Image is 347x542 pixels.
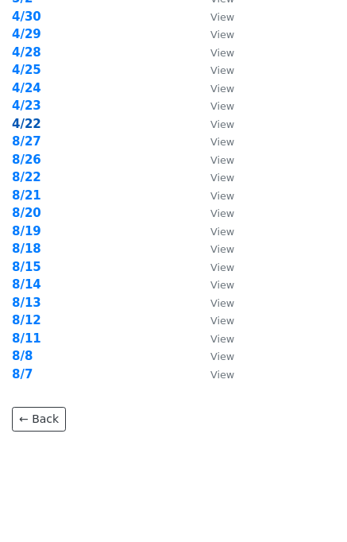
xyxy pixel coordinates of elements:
[210,226,234,238] small: View
[210,11,234,23] small: View
[210,47,234,59] small: View
[210,100,234,112] small: View
[12,407,66,432] a: ← Back
[12,277,41,292] a: 8/14
[195,296,234,310] a: View
[12,45,41,60] a: 4/28
[195,224,234,238] a: View
[210,29,234,41] small: View
[195,188,234,203] a: View
[12,170,41,184] a: 8/22
[268,466,347,542] iframe: Chat Widget
[12,224,41,238] a: 8/19
[210,297,234,309] small: View
[12,10,41,24] a: 4/30
[195,313,234,327] a: View
[12,134,41,149] a: 8/27
[210,136,234,148] small: View
[210,261,234,273] small: View
[195,45,234,60] a: View
[195,99,234,113] a: View
[195,367,234,381] a: View
[195,117,234,131] a: View
[210,190,234,202] small: View
[12,81,41,95] a: 4/24
[210,350,234,362] small: View
[195,10,234,24] a: View
[12,206,41,220] a: 8/20
[210,207,234,219] small: View
[210,333,234,345] small: View
[195,206,234,220] a: View
[12,153,41,167] a: 8/26
[12,313,41,327] a: 8/12
[210,64,234,76] small: View
[210,154,234,166] small: View
[12,117,41,131] a: 4/22
[210,172,234,184] small: View
[210,279,234,291] small: View
[195,331,234,346] a: View
[12,260,41,274] a: 8/15
[195,27,234,41] a: View
[12,242,41,256] a: 8/18
[12,63,41,77] a: 4/25
[195,277,234,292] a: View
[12,331,41,346] a: 8/11
[12,367,33,381] a: 8/7
[210,83,234,95] small: View
[195,260,234,274] a: View
[12,349,33,363] a: 8/8
[12,27,41,41] a: 4/29
[195,153,234,167] a: View
[12,99,41,113] a: 4/23
[210,315,234,327] small: View
[195,242,234,256] a: View
[12,188,41,203] a: 8/21
[268,466,347,542] div: 聊天小工具
[12,296,41,310] a: 8/13
[210,369,234,381] small: View
[195,81,234,95] a: View
[195,349,234,363] a: View
[210,243,234,255] small: View
[195,170,234,184] a: View
[210,118,234,130] small: View
[195,134,234,149] a: View
[195,63,234,77] a: View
